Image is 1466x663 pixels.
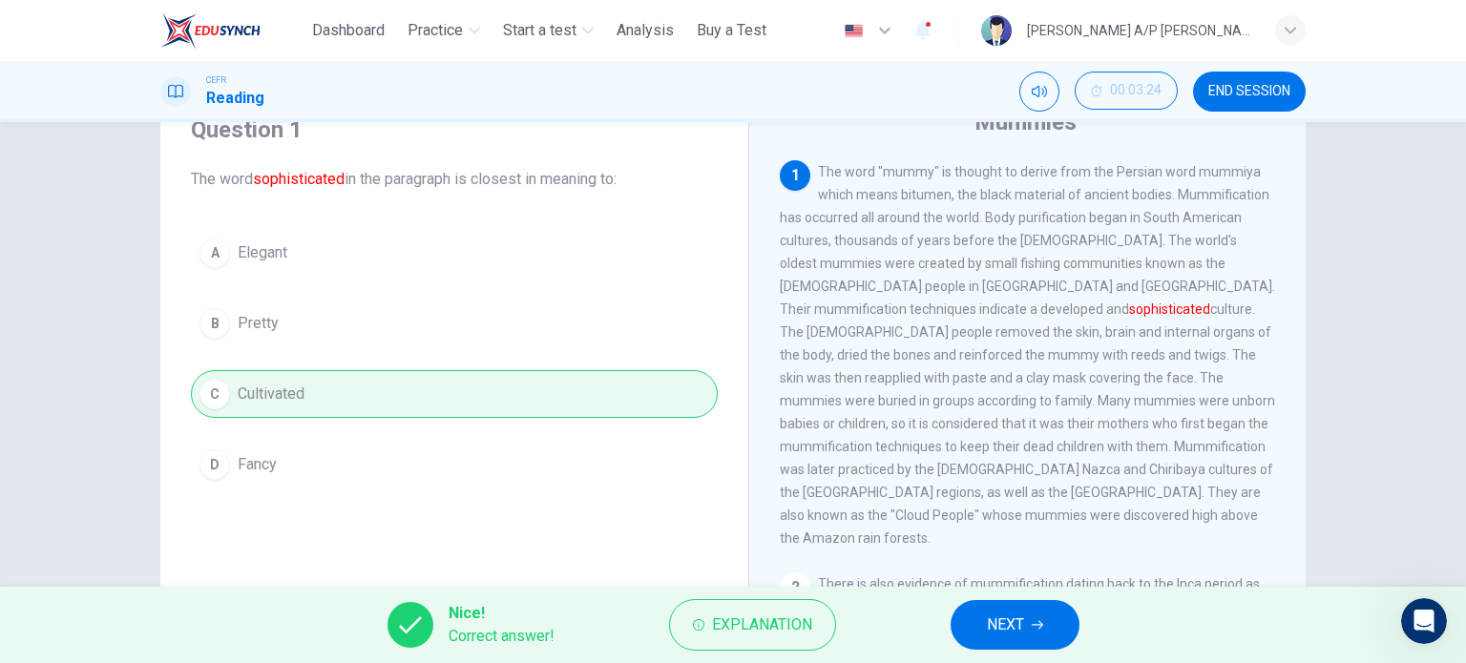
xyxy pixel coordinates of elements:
[253,170,345,188] font: sophisticated
[987,611,1024,638] span: NEXT
[1027,19,1252,42] div: [PERSON_NAME] A/P [PERSON_NAME]
[160,11,304,50] a: ELTC logo
[780,160,810,191] div: 1
[160,11,261,50] img: ELTC logo
[1401,598,1447,644] iframe: Intercom live chat
[191,114,718,145] h4: Question 1
[335,8,369,42] div: Close
[31,257,351,294] div: - you'll get approval by [DATE] (within 24 hours).
[1193,72,1306,112] button: END SESSION
[712,611,812,638] span: Explanation
[1110,83,1162,98] span: 00:03:24
[31,210,351,247] div: Since you need C1 urgently, here's the fastest path:
[16,462,366,494] textarea: Message…
[15,122,366,197] div: THARSHINI says…
[697,19,766,42] span: Buy a Test
[15,66,366,123] div: Fin says…
[312,19,385,42] span: Dashboard
[780,164,1275,546] span: The word "mummy" is thought to derive from the Persian word mummiya which means bitumen, the blac...
[951,600,1079,650] button: NEXT
[449,625,555,648] span: Correct answer!
[408,19,463,42] span: Practice
[1019,72,1059,112] div: Mute
[1129,301,1210,317] font: sophisticated
[30,502,45,517] button: Emoji picker
[31,77,258,96] div: Is that what you were looking for?
[609,13,681,48] button: Analysis
[93,24,238,43] p: The team can also help
[981,15,1012,46] img: Profile picture
[54,10,85,41] img: Profile image for Fin
[12,8,49,44] button: go back
[31,388,148,404] b: Key advantage:
[191,168,718,191] span: The word in the paragraph is closest in meaning to:
[31,304,291,339] b: For C1, you need 95% or higher on Reading and Listening sections.
[617,19,674,42] span: Analysis
[449,602,555,625] span: Nice!
[503,19,576,42] span: Start a test
[84,134,351,171] div: i need c1 for my job now. need it sooner
[689,13,774,48] button: Buy a Test
[974,107,1077,137] h4: Mummies
[69,122,366,182] div: i need c1 for my job now. need it sooner
[669,599,836,651] button: Explanation
[206,73,226,87] span: CEFR
[299,8,335,44] button: Home
[31,258,268,273] b: Email your resit request [DATE]
[1075,72,1178,110] button: 00:03:24
[1075,72,1178,112] div: Hide
[400,13,488,48] button: Practice
[780,572,810,603] div: 2
[285,278,301,293] a: Source reference 10432897:
[31,407,306,442] b: best scores from all attempts be combined
[304,13,392,48] button: Dashboard
[31,387,351,500] div: You can request that your for your final result. This means your current B2+ Listening and Speaki...
[327,494,358,525] button: Send a message…
[206,87,264,110] h1: Reading
[15,66,273,108] div: Is that what you were looking for?
[31,303,351,378] div: Your current B2+ in Listening is very close - you mainly need to improve Reading from B1.
[495,13,601,48] button: Start a test
[1208,84,1290,99] span: END SESSION
[842,24,866,38] img: en
[93,10,115,24] h1: Fin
